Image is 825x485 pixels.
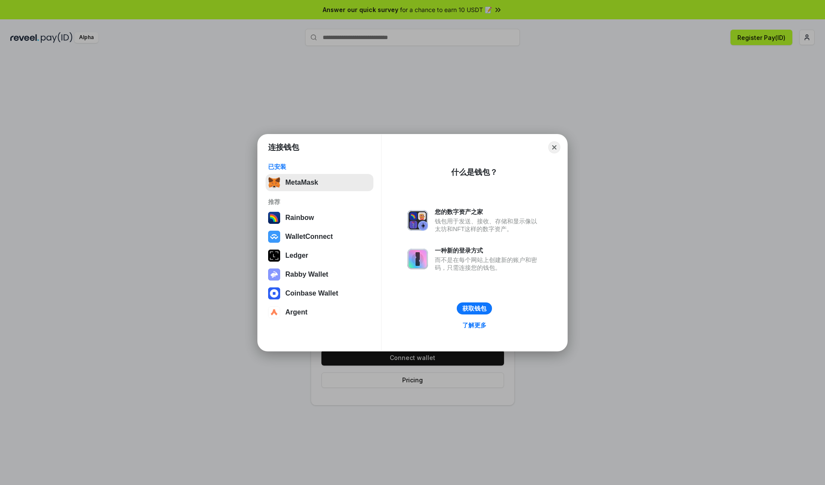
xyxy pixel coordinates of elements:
[407,210,428,231] img: svg+xml,%3Csvg%20xmlns%3D%22http%3A%2F%2Fwww.w3.org%2F2000%2Fsvg%22%20fill%3D%22none%22%20viewBox...
[266,304,373,321] button: Argent
[435,256,541,271] div: 而不是在每个网站上创建新的账户和密码，只需连接您的钱包。
[268,287,280,299] img: svg+xml,%3Csvg%20width%3D%2228%22%20height%3D%2228%22%20viewBox%3D%220%200%2028%2028%22%20fill%3D...
[268,306,280,318] img: svg+xml,%3Csvg%20width%3D%2228%22%20height%3D%2228%22%20viewBox%3D%220%200%2028%2028%22%20fill%3D...
[268,268,280,281] img: svg+xml,%3Csvg%20xmlns%3D%22http%3A%2F%2Fwww.w3.org%2F2000%2Fsvg%22%20fill%3D%22none%22%20viewBox...
[285,271,328,278] div: Rabby Wallet
[462,305,486,312] div: 获取钱包
[268,250,280,262] img: svg+xml,%3Csvg%20xmlns%3D%22http%3A%2F%2Fwww.w3.org%2F2000%2Fsvg%22%20width%3D%2228%22%20height%3...
[457,302,492,314] button: 获取钱包
[435,247,541,254] div: 一种新的登录方式
[451,167,498,177] div: 什么是钱包？
[548,141,560,153] button: Close
[285,179,318,186] div: MetaMask
[268,163,371,171] div: 已安装
[457,320,492,331] a: 了解更多
[462,321,486,329] div: 了解更多
[435,217,541,233] div: 钱包用于发送、接收、存储和显示像以太坊和NFT这样的数字资产。
[268,212,280,224] img: svg+xml,%3Csvg%20width%3D%22120%22%20height%3D%22120%22%20viewBox%3D%220%200%20120%20120%22%20fil...
[285,290,338,297] div: Coinbase Wallet
[266,209,373,226] button: Rainbow
[266,228,373,245] button: WalletConnect
[266,174,373,191] button: MetaMask
[268,231,280,243] img: svg+xml,%3Csvg%20width%3D%2228%22%20height%3D%2228%22%20viewBox%3D%220%200%2028%2028%22%20fill%3D...
[285,252,308,259] div: Ledger
[268,177,280,189] img: svg+xml,%3Csvg%20fill%3D%22none%22%20height%3D%2233%22%20viewBox%3D%220%200%2035%2033%22%20width%...
[266,247,373,264] button: Ledger
[266,285,373,302] button: Coinbase Wallet
[266,266,373,283] button: Rabby Wallet
[268,142,299,153] h1: 连接钱包
[268,198,371,206] div: 推荐
[285,214,314,222] div: Rainbow
[285,233,333,241] div: WalletConnect
[285,308,308,316] div: Argent
[407,249,428,269] img: svg+xml,%3Csvg%20xmlns%3D%22http%3A%2F%2Fwww.w3.org%2F2000%2Fsvg%22%20fill%3D%22none%22%20viewBox...
[435,208,541,216] div: 您的数字资产之家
